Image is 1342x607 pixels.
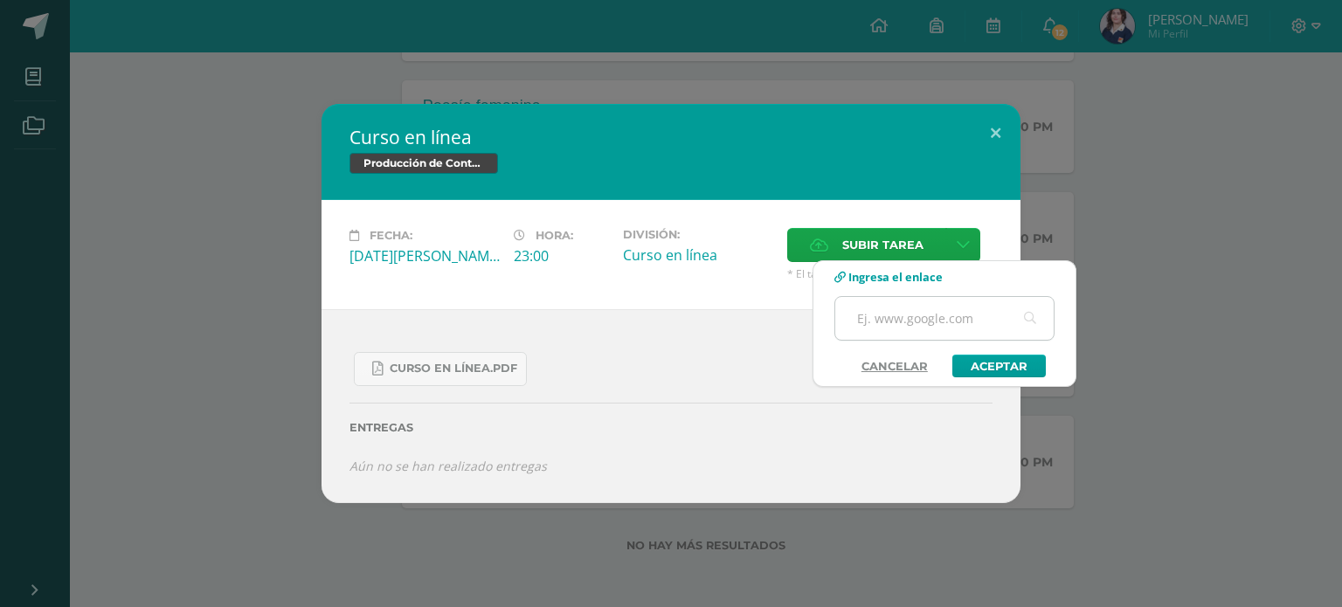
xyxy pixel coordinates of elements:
[623,245,773,265] div: Curso en línea
[848,269,943,285] span: Ingresa el enlace
[349,125,993,149] h2: Curso en línea
[952,355,1046,377] a: Aceptar
[390,362,517,376] span: Curso en línea.pdf
[787,266,993,281] span: * El tamaño máximo permitido es 50 MB
[370,229,412,242] span: Fecha:
[623,228,773,241] label: División:
[835,297,1054,340] input: Ej. www.google.com
[354,352,527,386] a: Curso en línea.pdf
[349,153,498,174] span: Producción de Contenidos Digitales
[349,458,547,474] i: Aún no se han realizado entregas
[842,229,923,261] span: Subir tarea
[349,421,993,434] label: Entregas
[971,104,1020,163] button: Close (Esc)
[349,246,500,266] div: [DATE][PERSON_NAME]
[514,246,609,266] div: 23:00
[844,355,945,377] a: Cancelar
[536,229,573,242] span: Hora:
